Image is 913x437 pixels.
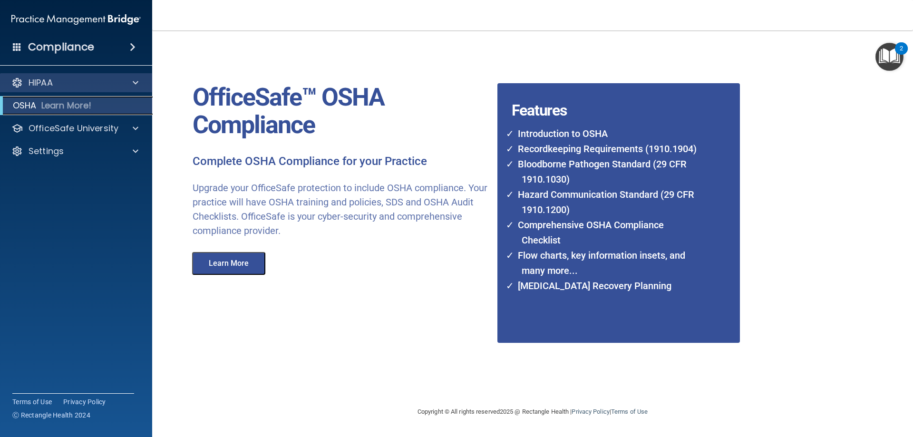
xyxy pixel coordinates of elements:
div: 2 [900,49,903,61]
li: Comprehensive OSHA Compliance Checklist [512,217,702,248]
img: PMB logo [11,10,141,29]
li: [MEDICAL_DATA] Recovery Planning [512,278,702,293]
a: HIPAA [11,77,138,88]
h4: Features [497,83,715,102]
a: Learn More [185,260,275,267]
button: Open Resource Center, 2 new notifications [875,43,903,71]
p: Learn More! [41,100,92,111]
li: Recordkeeping Requirements (1910.1904) [512,141,702,156]
a: Settings [11,146,138,157]
p: HIPAA [29,77,53,88]
li: Hazard Communication Standard (29 CFR 1910.1200) [512,187,702,217]
li: Introduction to OSHA [512,126,702,141]
a: Terms of Use [12,397,52,407]
li: Flow charts, key information insets, and many more... [512,248,702,278]
h4: Compliance [28,40,94,54]
p: Complete OSHA Compliance for your Practice [193,154,490,169]
a: Privacy Policy [63,397,106,407]
p: Upgrade your OfficeSafe protection to include OSHA compliance. Your practice will have OSHA train... [193,181,490,238]
p: OfficeSafe™ OSHA Compliance [193,84,490,139]
li: Bloodborne Pathogen Standard (29 CFR 1910.1030) [512,156,702,187]
a: Privacy Policy [572,408,609,415]
iframe: Drift Widget Chat Controller [748,369,902,408]
button: Learn More [192,252,265,275]
div: Copyright © All rights reserved 2025 @ Rectangle Health | | [359,397,706,427]
p: OSHA [13,100,37,111]
a: OfficeSafe University [11,123,138,134]
p: Settings [29,146,64,157]
a: Terms of Use [611,408,648,415]
span: Ⓒ Rectangle Health 2024 [12,410,90,420]
p: OfficeSafe University [29,123,118,134]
